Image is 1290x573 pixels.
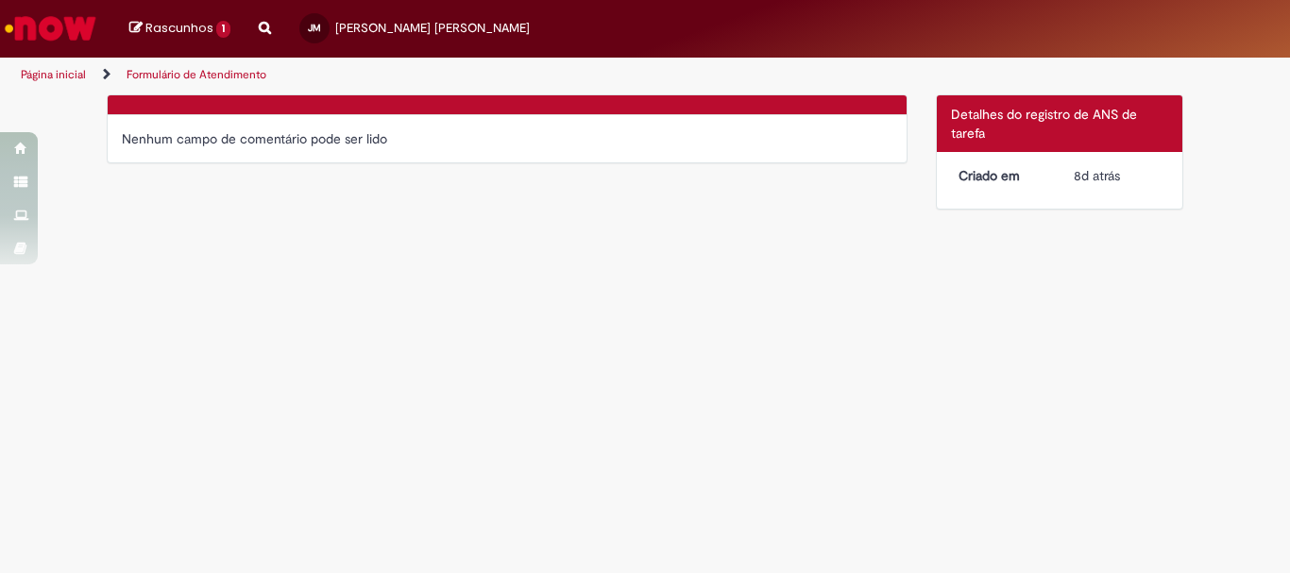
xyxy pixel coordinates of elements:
[216,21,230,38] span: 1
[308,22,321,34] span: JM
[129,20,230,38] a: Rascunhos
[944,166,1061,185] dt: Criado em
[145,19,213,37] span: Rascunhos
[951,106,1137,142] span: Detalhes do registro de ANS de tarefa
[1074,166,1162,185] div: 20/08/2025 09:32:22
[2,9,99,47] img: ServiceNow
[1074,167,1120,184] time: 20/08/2025 09:32:22
[14,58,846,93] ul: Trilhas de página
[127,67,266,82] a: Formulário de Atendimento
[21,67,86,82] a: Página inicial
[122,129,892,148] div: Nenhum campo de comentário pode ser lido
[335,20,530,36] span: [PERSON_NAME] [PERSON_NAME]
[1074,167,1120,184] span: 8d atrás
